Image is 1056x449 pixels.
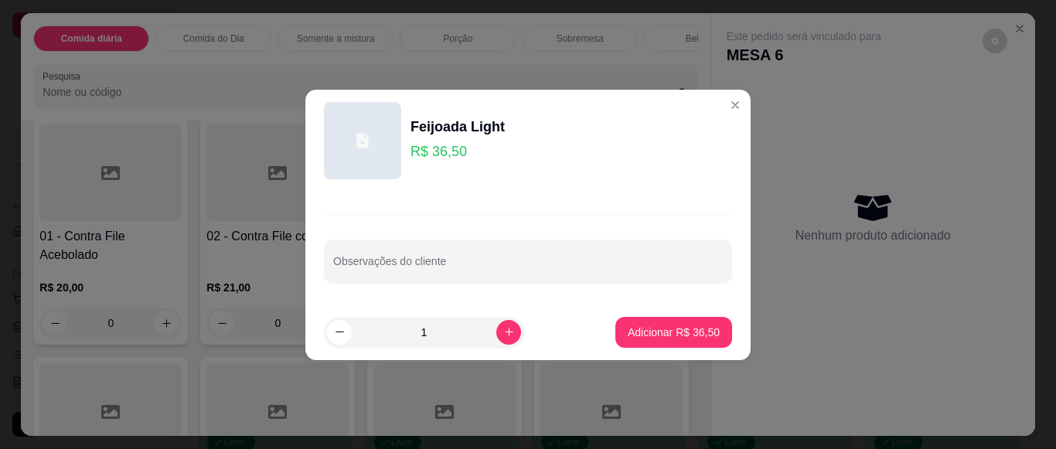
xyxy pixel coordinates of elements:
input: Observações do cliente [333,260,723,275]
button: Close [723,93,748,117]
button: Adicionar R$ 36,50 [615,317,732,348]
p: Adicionar R$ 36,50 [628,325,720,340]
button: decrease-product-quantity [327,320,352,345]
button: increase-product-quantity [496,320,521,345]
div: Feijoada Light [410,116,505,138]
p: R$ 36,50 [410,141,505,162]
